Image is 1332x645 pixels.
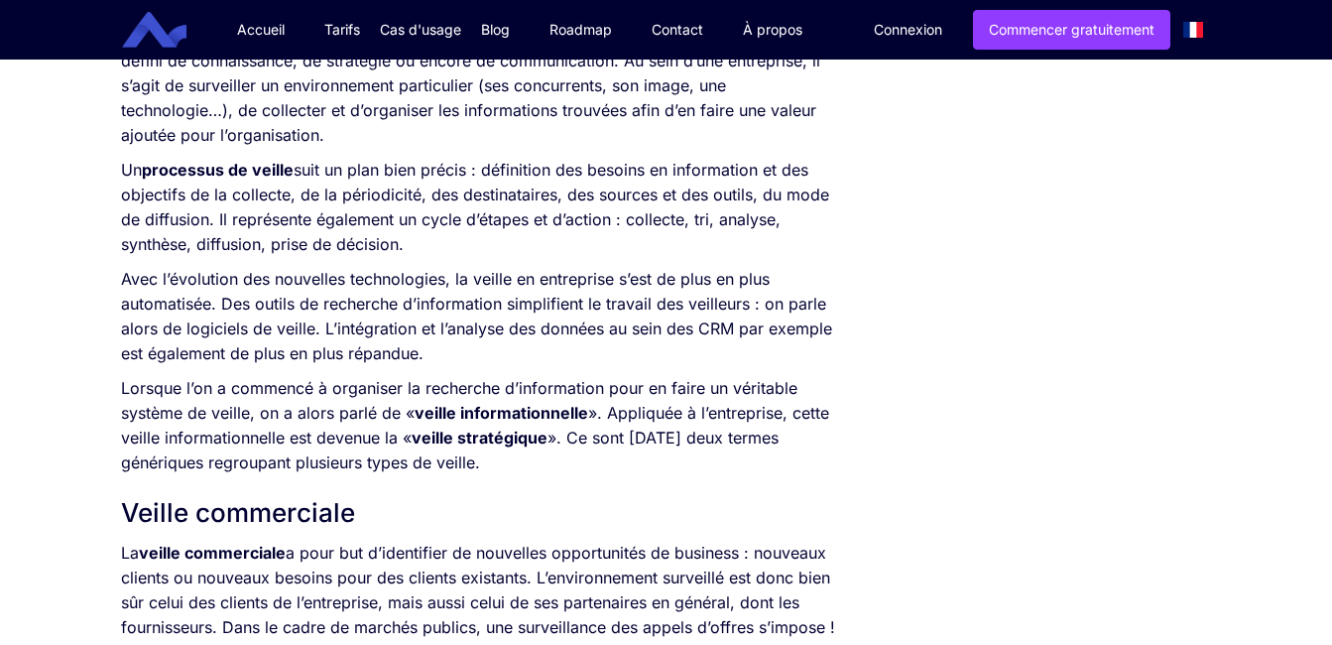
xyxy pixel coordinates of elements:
[142,160,294,180] strong: processus de veille
[121,158,842,257] p: Un suit un plan bien précis : définition des besoins en information et des objectifs de la collec...
[121,267,842,366] p: Avec l’évolution des nouvelles technologies, la veille en entreprise s’est de plus en plus automa...
[412,428,547,448] strong: veille stratégique
[139,543,286,563] strong: veille commerciale
[415,403,588,423] strong: veille informationnelle
[121,495,842,531] h2: Veille commerciale
[121,541,842,640] p: La a pour but d’identifier de nouvelles opportunités de business : nouveaux clients ou nouveaux b...
[380,20,461,40] div: Cas d'usage
[859,11,957,49] a: Connexion
[121,24,842,148] p: De manière générale, la veille est l’action de collecter une information ciblée dans un objectif ...
[973,10,1170,50] a: Commencer gratuitement
[121,376,842,475] p: Lorsque l’on a commencé à organiser la recherche d’information pour en faire un véritable système...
